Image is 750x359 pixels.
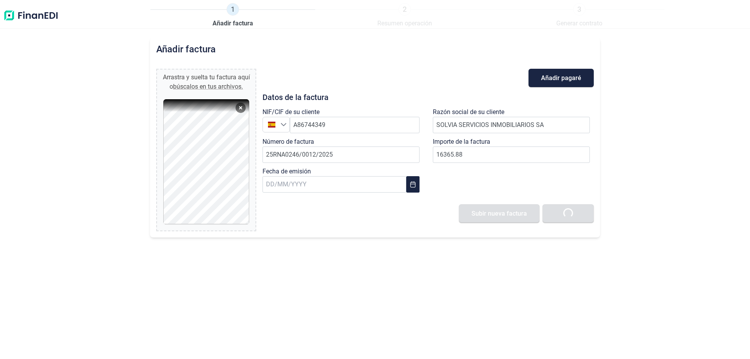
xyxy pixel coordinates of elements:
[471,211,527,216] span: Subir nueva factura
[156,44,216,55] h2: Añadir factura
[212,3,253,28] a: 1Añadir factura
[227,3,239,16] span: 1
[262,167,311,176] label: Fecha de emisión
[268,121,275,128] img: ES
[459,204,539,223] button: Subir nueva factura
[3,3,59,28] img: Logo de aplicación
[541,75,581,81] span: Añadir pagaré
[529,69,594,87] button: Añadir pagaré
[262,107,320,117] label: NIF/CIF de su cliente
[433,107,504,117] label: Razón social de su cliente
[160,73,252,91] div: Arrastra y suelta tu factura aquí o
[262,176,406,193] input: DD/MM/YYYY
[262,137,314,146] label: Número de factura
[262,93,594,101] h3: Datos de la factura
[212,19,253,28] span: Añadir factura
[280,117,289,132] div: Seleccione un país
[406,176,420,193] button: Choose Date
[173,83,243,90] span: búscalos en tus archivos.
[433,137,490,146] label: Importe de la factura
